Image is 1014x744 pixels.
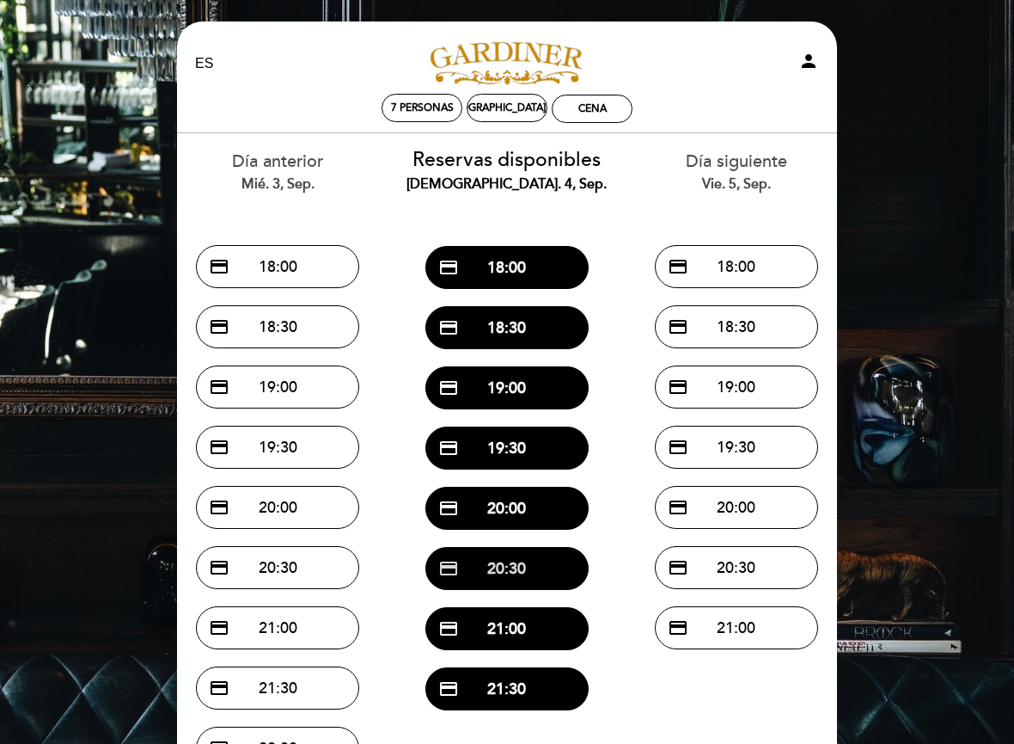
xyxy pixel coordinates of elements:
button: credit_card 18:00 [196,245,359,288]
div: [DEMOGRAPHIC_DATA]. 4, sep. [406,175,609,194]
span: credit_card [438,558,459,579]
div: vie. 5, sep. [634,175,838,194]
div: Reservas disponibles [406,146,609,194]
button: credit_card 20:00 [655,486,818,529]
span: credit_card [438,378,459,398]
span: credit_card [438,498,459,519]
button: credit_card 18:00 [425,246,589,289]
button: credit_card 21:30 [425,667,589,710]
div: [DEMOGRAPHIC_DATA]. 4, sep. [434,101,581,114]
button: credit_card 18:30 [655,305,818,348]
button: credit_card 19:00 [425,366,589,409]
div: Día anterior [176,150,380,194]
button: credit_card 19:30 [425,427,589,470]
span: credit_card [209,618,229,638]
button: credit_card 19:30 [196,426,359,469]
button: credit_card 18:30 [196,305,359,348]
span: credit_card [209,317,229,337]
span: credit_card [209,678,229,698]
span: credit_card [668,377,688,397]
button: credit_card 19:30 [655,426,818,469]
button: credit_card 21:00 [196,606,359,649]
span: credit_card [668,437,688,458]
div: mié. 3, sep. [176,175,380,194]
span: credit_card [209,377,229,397]
span: credit_card [209,437,229,458]
button: credit_card 21:00 [425,607,589,650]
span: credit_card [668,497,688,518]
a: [PERSON_NAME] [400,40,614,88]
span: credit_card [209,256,229,277]
button: credit_card 20:30 [655,546,818,589]
span: credit_card [668,557,688,578]
span: credit_card [438,257,459,278]
i: person [798,51,819,71]
span: credit_card [668,317,688,337]
span: credit_card [668,256,688,277]
span: credit_card [438,679,459,699]
span: credit_card [438,317,459,338]
button: credit_card 18:00 [655,245,818,288]
button: credit_card 20:00 [425,487,589,530]
button: credit_card 18:30 [425,306,589,349]
span: 7 personas [391,101,454,114]
button: credit_card 20:30 [196,546,359,589]
span: credit_card [668,618,688,638]
button: credit_card 20:30 [425,547,589,590]
button: credit_card 21:30 [196,667,359,710]
button: person [798,51,819,77]
span: credit_card [438,438,459,458]
div: Día siguiente [634,150,838,194]
span: credit_card [209,497,229,518]
span: credit_card [438,618,459,639]
button: credit_card 19:00 [196,366,359,409]
span: credit_card [209,557,229,578]
button: credit_card 20:00 [196,486,359,529]
div: Cena [578,102,607,115]
button: credit_card 19:00 [655,366,818,409]
button: credit_card 21:00 [655,606,818,649]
